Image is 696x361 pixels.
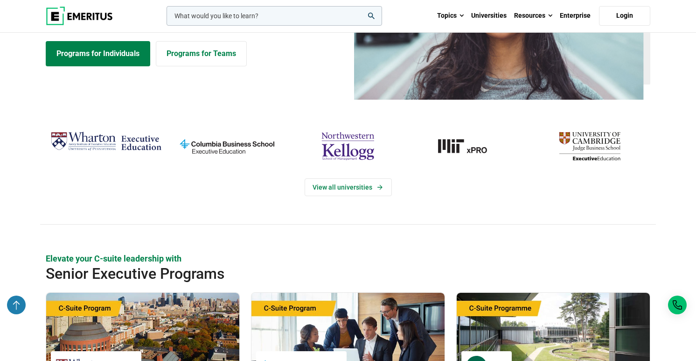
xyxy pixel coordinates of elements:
img: columbia-business-school [171,128,283,164]
img: MIT xPRO [413,128,525,164]
img: Wharton Executive Education [50,128,162,156]
img: northwestern-kellogg [292,128,404,164]
a: View Universities [305,178,392,196]
h2: Senior Executive Programs [46,264,590,283]
a: Explore for Business [156,41,247,66]
a: Explore Programs [46,41,150,66]
p: Elevate your C-suite leadership with [46,253,650,264]
img: cambridge-judge-business-school [534,128,646,164]
a: Login [599,6,650,26]
input: woocommerce-product-search-field-0 [167,6,382,26]
a: MIT-xPRO [413,128,525,164]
